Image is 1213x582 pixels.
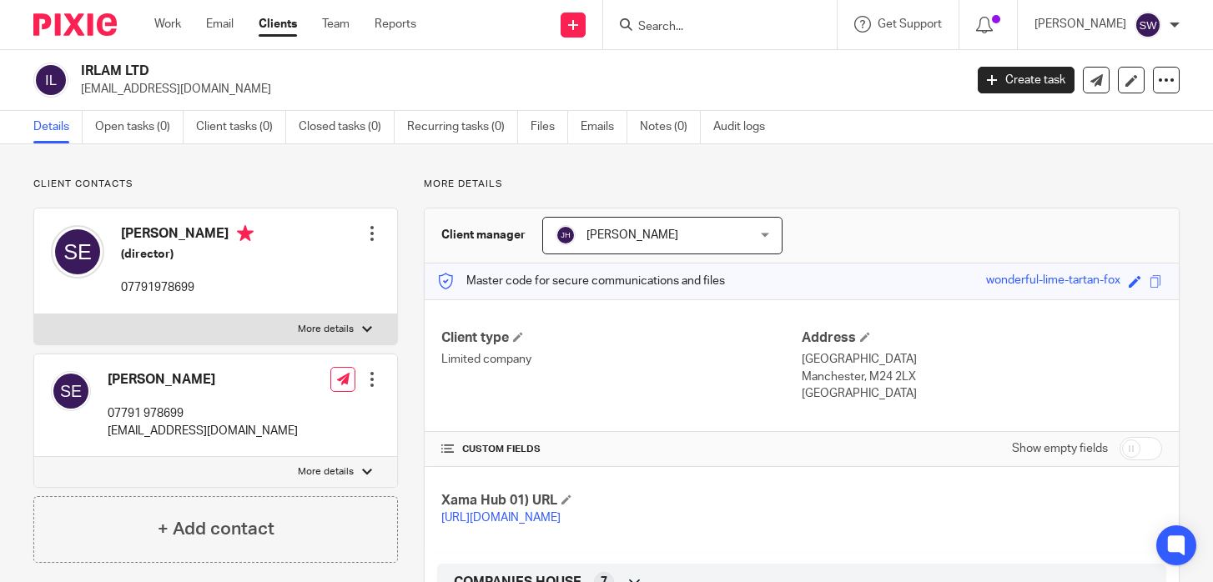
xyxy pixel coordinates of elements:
[637,20,787,35] input: Search
[978,67,1075,93] a: Create task
[121,246,254,263] h5: (director)
[298,323,354,336] p: More details
[51,225,104,278] img: svg%3E
[322,16,350,33] a: Team
[581,111,627,143] a: Emails
[108,405,298,422] p: 07791 978699
[33,63,68,98] img: svg%3E
[95,111,184,143] a: Open tasks (0)
[556,225,576,245] img: svg%3E
[441,492,802,509] h4: Xama Hub 01) URL
[802,329,1162,347] h4: Address
[237,225,254,242] i: Primary
[259,16,297,33] a: Clients
[802,385,1162,402] p: [GEOGRAPHIC_DATA]
[878,18,942,30] span: Get Support
[108,423,298,439] p: [EMAIL_ADDRESS][DOMAIN_NAME]
[713,111,778,143] a: Audit logs
[33,13,117,36] img: Pixie
[1034,16,1126,33] p: [PERSON_NAME]
[51,371,91,411] img: svg%3E
[531,111,568,143] a: Files
[299,111,395,143] a: Closed tasks (0)
[441,443,802,456] h4: CUSTOM FIELDS
[298,465,354,479] p: More details
[154,16,181,33] a: Work
[586,229,678,241] span: [PERSON_NAME]
[33,178,398,191] p: Client contacts
[81,81,953,98] p: [EMAIL_ADDRESS][DOMAIN_NAME]
[424,178,1180,191] p: More details
[375,16,416,33] a: Reports
[441,512,561,524] a: [URL][DOMAIN_NAME]
[441,351,802,368] p: Limited company
[33,111,83,143] a: Details
[1135,12,1161,38] img: svg%3E
[81,63,778,80] h2: IRLAM LTD
[986,272,1120,291] div: wonderful-lime-tartan-fox
[206,16,234,33] a: Email
[802,351,1162,368] p: [GEOGRAPHIC_DATA]
[158,516,274,542] h4: + Add contact
[441,329,802,347] h4: Client type
[121,279,254,296] p: 07791978699
[441,227,526,243] h3: Client manager
[196,111,286,143] a: Client tasks (0)
[407,111,518,143] a: Recurring tasks (0)
[1012,440,1108,457] label: Show empty fields
[108,371,298,389] h4: [PERSON_NAME]
[640,111,701,143] a: Notes (0)
[802,369,1162,385] p: Manchester, M24 2LX
[121,225,254,246] h4: [PERSON_NAME]
[437,273,725,289] p: Master code for secure communications and files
